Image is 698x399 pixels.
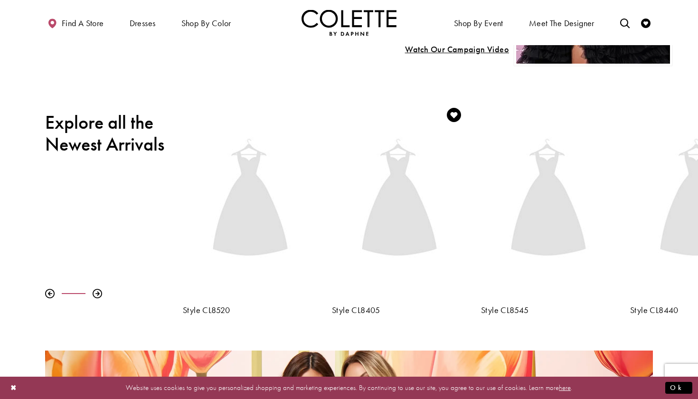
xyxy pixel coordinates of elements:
[452,9,506,36] span: Shop By Event
[481,305,616,315] a: Style CL8545
[529,19,594,28] span: Meet the designer
[474,95,623,322] div: Colette by Daphne Style No. CL8545
[176,95,325,322] div: Colette by Daphne Style No. CL8520
[325,95,474,322] div: Colette by Daphne Style No. CL8405
[559,383,571,392] a: here
[6,380,22,396] button: Close Dialog
[332,305,467,315] a: Style CL8405
[302,9,396,36] img: Colette by Daphne
[183,305,318,315] a: Style CL8520
[639,9,653,36] a: Check Wishlist
[405,45,509,54] span: Play Slide #15 Video
[127,9,158,36] span: Dresses
[454,19,503,28] span: Shop By Event
[618,9,632,36] a: Toggle search
[130,19,156,28] span: Dresses
[62,19,104,28] span: Find a store
[481,102,616,298] a: Visit Colette by Daphne Style No. CL8545 Page
[444,105,464,125] a: Add to Wishlist
[665,382,692,394] button: Submit Dialog
[527,9,597,36] a: Meet the designer
[68,381,630,394] p: Website uses cookies to give you personalized shopping and marketing experiences. By continuing t...
[183,102,318,298] a: Visit Colette by Daphne Style No. CL8520 Page
[302,9,396,36] a: Visit Home Page
[45,9,106,36] a: Find a store
[181,19,231,28] span: Shop by color
[179,9,234,36] span: Shop by color
[332,102,467,298] a: Visit Colette by Daphne Style No. CL8405 Page
[45,112,169,155] h2: Explore all the Newest Arrivals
